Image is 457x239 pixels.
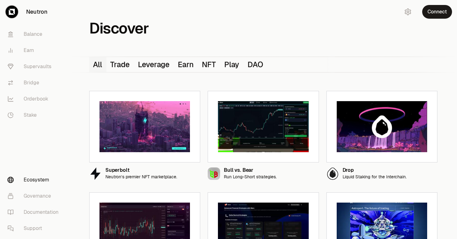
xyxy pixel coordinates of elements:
[99,101,190,152] img: Superbolt preview image
[343,168,407,173] div: Drop
[218,101,308,152] img: Bull vs. Bear preview image
[343,174,407,180] p: Liquid Staking for the Interchain.
[107,57,134,72] button: Trade
[422,5,452,19] button: Connect
[2,42,67,59] a: Earn
[105,174,177,180] p: Neutron’s premier NFT marketplace.
[244,57,268,72] button: DAO
[2,188,67,204] a: Governance
[224,168,277,173] div: Bull vs. Bear
[2,26,67,42] a: Balance
[224,174,277,180] p: Run Long-Short strategies.
[134,57,174,72] button: Leverage
[337,101,427,152] img: Drop preview image
[105,168,177,173] div: Superbolt
[2,59,67,75] a: Supervaults
[2,204,67,220] a: Documentation
[2,75,67,91] a: Bridge
[174,57,198,72] button: Earn
[220,57,244,72] button: Play
[2,107,67,123] a: Stake
[2,220,67,237] a: Support
[89,57,107,72] button: All
[198,57,221,72] button: NFT
[89,22,149,35] h1: Discover
[2,172,67,188] a: Ecosystem
[2,91,67,107] a: Orderbook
